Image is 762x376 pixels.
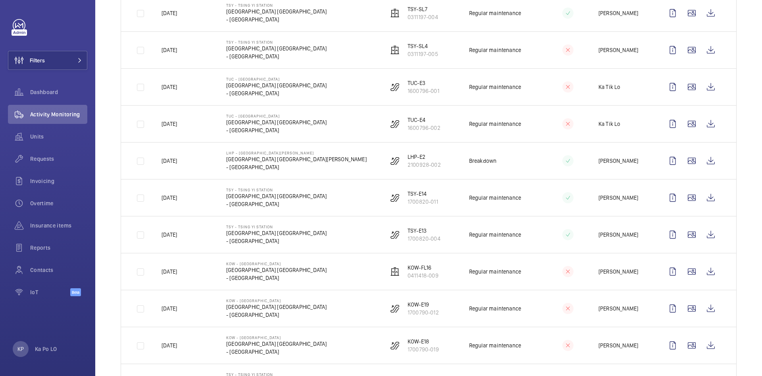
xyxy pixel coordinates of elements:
[226,298,327,303] p: KOW - [GEOGRAPHIC_DATA]
[226,44,327,52] p: [GEOGRAPHIC_DATA] [GEOGRAPHIC_DATA]
[30,177,87,185] span: Invoicing
[30,133,87,141] span: Units
[598,157,638,165] p: [PERSON_NAME]
[408,87,439,95] p: 1600796-001
[408,79,439,87] p: TUC-E3
[598,120,621,128] p: Ka Tik Lo
[226,40,327,44] p: TSY - Tsing Yi Station
[598,231,638,239] p: [PERSON_NAME]
[30,199,87,207] span: Overtime
[469,194,521,202] p: Regular maintenance
[30,288,70,296] span: IoT
[30,110,87,118] span: Activity Monitoring
[598,9,638,17] p: [PERSON_NAME]
[162,231,177,239] p: [DATE]
[469,305,521,312] p: Regular maintenance
[226,224,327,229] p: TSY - Tsing Yi Station
[408,124,441,132] p: 1600796-002
[226,81,327,89] p: [GEOGRAPHIC_DATA] [GEOGRAPHIC_DATA]
[30,56,45,64] span: Filters
[162,9,177,17] p: [DATE]
[226,155,367,163] p: [GEOGRAPHIC_DATA] [GEOGRAPHIC_DATA][PERSON_NAME]
[226,200,327,208] p: - [GEOGRAPHIC_DATA]
[408,337,439,345] p: KOW-E18
[390,304,400,313] img: escalator.svg
[408,235,441,243] p: 1700820-004
[408,50,438,58] p: 0311197-005
[408,301,439,309] p: KOW-E19
[408,190,438,198] p: TSY-E14
[390,267,400,276] img: elevator.svg
[226,274,327,282] p: - [GEOGRAPHIC_DATA]
[408,198,438,206] p: 1700820-011
[469,120,521,128] p: Regular maintenance
[390,8,400,18] img: elevator.svg
[30,222,87,229] span: Insurance items
[162,341,177,349] p: [DATE]
[390,341,400,350] img: escalator.svg
[226,114,327,118] p: TUC - [GEOGRAPHIC_DATA]
[226,150,367,155] p: LHP - [GEOGRAPHIC_DATA][PERSON_NAME]
[390,193,400,202] img: escalator.svg
[469,9,521,17] p: Regular maintenance
[226,3,327,8] p: TSY - Tsing Yi Station
[408,13,438,21] p: 0311197-004
[226,266,327,274] p: [GEOGRAPHIC_DATA] [GEOGRAPHIC_DATA]
[226,348,327,356] p: - [GEOGRAPHIC_DATA]
[408,227,441,235] p: TSY-E13
[408,309,439,316] p: 1700790-012
[598,268,638,276] p: [PERSON_NAME]
[30,244,87,252] span: Reports
[30,266,87,274] span: Contacts
[469,46,521,54] p: Regular maintenance
[226,77,327,81] p: TUC - [GEOGRAPHIC_DATA]
[226,261,327,266] p: KOW - [GEOGRAPHIC_DATA]
[598,305,638,312] p: [PERSON_NAME]
[70,288,81,296] span: Beta
[8,51,87,70] button: Filters
[469,341,521,349] p: Regular maintenance
[162,194,177,202] p: [DATE]
[226,229,327,237] p: [GEOGRAPHIC_DATA] [GEOGRAPHIC_DATA]
[226,163,367,171] p: - [GEOGRAPHIC_DATA]
[390,156,400,166] img: escalator.svg
[162,120,177,128] p: [DATE]
[598,341,638,349] p: [PERSON_NAME]
[226,311,327,319] p: - [GEOGRAPHIC_DATA]
[408,161,441,169] p: 2100928-002
[226,15,327,23] p: - [GEOGRAPHIC_DATA]
[408,272,439,280] p: 0411418-009
[598,83,621,91] p: Ka Tik Lo
[598,46,638,54] p: [PERSON_NAME]
[226,118,327,126] p: [GEOGRAPHIC_DATA] [GEOGRAPHIC_DATA]
[390,82,400,92] img: escalator.svg
[408,153,441,161] p: LHP-E2
[226,192,327,200] p: [GEOGRAPHIC_DATA] [GEOGRAPHIC_DATA]
[30,88,87,96] span: Dashboard
[408,5,438,13] p: TSY-SL7
[408,345,439,353] p: 1700790-019
[226,8,327,15] p: [GEOGRAPHIC_DATA] [GEOGRAPHIC_DATA]
[226,187,327,192] p: TSY - Tsing Yi Station
[469,83,521,91] p: Regular maintenance
[162,305,177,312] p: [DATE]
[162,46,177,54] p: [DATE]
[162,83,177,91] p: [DATE]
[30,155,87,163] span: Requests
[408,264,439,272] p: KOW-FL16
[469,157,497,165] p: Breakdown
[162,268,177,276] p: [DATE]
[226,126,327,134] p: - [GEOGRAPHIC_DATA]
[35,345,57,353] p: Ka Po LO
[226,303,327,311] p: [GEOGRAPHIC_DATA] [GEOGRAPHIC_DATA]
[226,52,327,60] p: - [GEOGRAPHIC_DATA]
[390,230,400,239] img: escalator.svg
[390,119,400,129] img: escalator.svg
[469,231,521,239] p: Regular maintenance
[226,340,327,348] p: [GEOGRAPHIC_DATA] [GEOGRAPHIC_DATA]
[226,237,327,245] p: - [GEOGRAPHIC_DATA]
[162,157,177,165] p: [DATE]
[408,116,441,124] p: TUC-E4
[226,89,327,97] p: - [GEOGRAPHIC_DATA]
[469,268,521,276] p: Regular maintenance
